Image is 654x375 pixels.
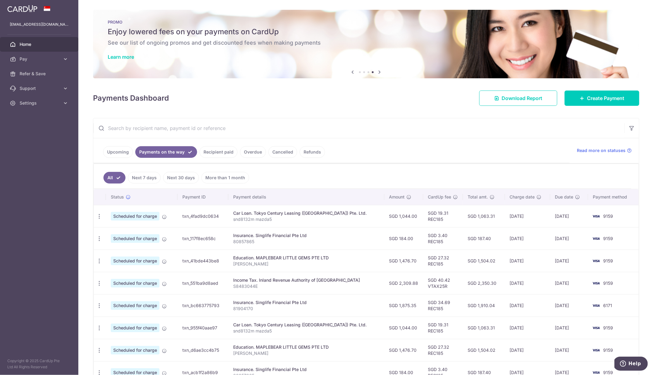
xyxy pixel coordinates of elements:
a: Create Payment [565,91,639,106]
span: Download Report [502,95,542,102]
img: Bank Card [590,347,602,354]
td: [DATE] [505,294,550,317]
td: SGD 3.40 REC185 [423,227,463,250]
span: 6171 [604,303,612,308]
p: 80857865 [233,239,379,245]
td: [DATE] [505,227,550,250]
div: Education. MAPLEBEAR LITTLE GEMS PTE LTD [233,255,379,261]
td: SGD 184.00 [384,227,423,250]
span: Total amt. [468,194,488,200]
a: Overdue [240,146,266,158]
span: 9159 [604,370,613,375]
th: Payment method [588,189,639,205]
td: [DATE] [550,272,588,294]
td: [DATE] [550,294,588,317]
td: txn_d6ae3cc4b75 [178,339,228,361]
div: Insurance. Singlife Financial Pte Ltd [233,366,379,373]
td: SGD 2,350.30 [463,272,505,294]
td: [DATE] [505,205,550,227]
td: SGD 1,875.35 [384,294,423,317]
span: Read more on statuses [577,147,626,154]
span: 9159 [604,258,613,263]
span: Amount [389,194,405,200]
span: Settings [20,100,60,106]
a: Read more on statuses [577,147,632,154]
td: [DATE] [505,250,550,272]
a: Recipient paid [200,146,237,158]
a: Download Report [479,91,557,106]
span: Scheduled for charge [111,279,159,288]
div: Insurance. Singlife Financial Pte Ltd [233,299,379,306]
img: Bank Card [590,257,602,265]
td: [DATE] [505,272,550,294]
img: Bank Card [590,302,602,309]
span: Scheduled for charge [111,234,159,243]
div: Insurance. Singlife Financial Pte Ltd [233,232,379,239]
a: More than 1 month [201,172,249,184]
input: Search by recipient name, payment id or reference [93,118,624,138]
div: Car Loan. Tokyo Century Leasing ([GEOGRAPHIC_DATA]) Pte. Ltd. [233,322,379,328]
span: 9159 [604,280,613,286]
td: txn_955f40aae97 [178,317,228,339]
span: Home [20,41,60,47]
h4: Payments Dashboard [93,93,169,104]
span: Status [111,194,124,200]
th: Payment ID [178,189,228,205]
td: SGD 19.31 REC185 [423,317,463,339]
img: Bank Card [590,324,602,332]
img: Bank Card [590,280,602,287]
td: SGD 1,504.02 [463,339,505,361]
span: Scheduled for charge [111,324,159,332]
a: Next 30 days [163,172,199,184]
a: Learn more [108,54,134,60]
a: Next 7 days [128,172,161,184]
p: [PERSON_NAME] [233,261,379,267]
td: [DATE] [550,250,588,272]
div: Car Loan. Tokyo Century Leasing ([GEOGRAPHIC_DATA]) Pte. Ltd. [233,210,379,216]
a: Upcoming [103,146,133,158]
p: snd8132m mazda5 [233,328,379,334]
td: txn_41bde443be8 [178,250,228,272]
a: Refunds [300,146,325,158]
td: txn_bc663775793 [178,294,228,317]
a: Payments on the way [135,146,197,158]
td: txn_551ba9d8aed [178,272,228,294]
td: txn_4fad9dc0634 [178,205,228,227]
span: CardUp fee [428,194,451,200]
p: [EMAIL_ADDRESS][DOMAIN_NAME] [10,21,69,28]
td: SGD 2,309.88 [384,272,423,294]
p: PROMO [108,20,625,24]
td: SGD 40.42 VTAX25R [423,272,463,294]
td: SGD 1,504.02 [463,250,505,272]
span: Scheduled for charge [111,212,159,221]
span: Create Payment [587,95,624,102]
p: snd8132m mazda5 [233,216,379,222]
span: 9159 [604,347,613,353]
td: SGD 187.40 [463,227,505,250]
td: [DATE] [550,317,588,339]
td: SGD 34.69 REC185 [423,294,463,317]
img: CardUp [7,5,37,12]
img: Bank Card [590,235,602,242]
h5: Enjoy lowered fees on your payments on CardUp [108,27,625,37]
td: SGD 1,044.00 [384,205,423,227]
td: [DATE] [505,317,550,339]
iframe: Opens a widget where you can find more information [615,357,648,372]
h6: See our list of ongoing promos and get discounted fees when making payments [108,39,625,46]
span: Scheduled for charge [111,257,159,265]
p: 81904170 [233,306,379,312]
td: SGD 27.32 REC185 [423,250,463,272]
p: [PERSON_NAME] [233,350,379,356]
td: SGD 1,063.31 [463,317,505,339]
a: Cancelled [268,146,297,158]
span: Pay [20,56,60,62]
img: Latest Promos banner [93,10,639,78]
td: [DATE] [550,339,588,361]
span: 9159 [604,213,613,219]
td: SGD 1,044.00 [384,317,423,339]
th: Payment details [228,189,384,205]
a: All [103,172,125,184]
td: SGD 19.31 REC185 [423,205,463,227]
img: Bank Card [590,213,602,220]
